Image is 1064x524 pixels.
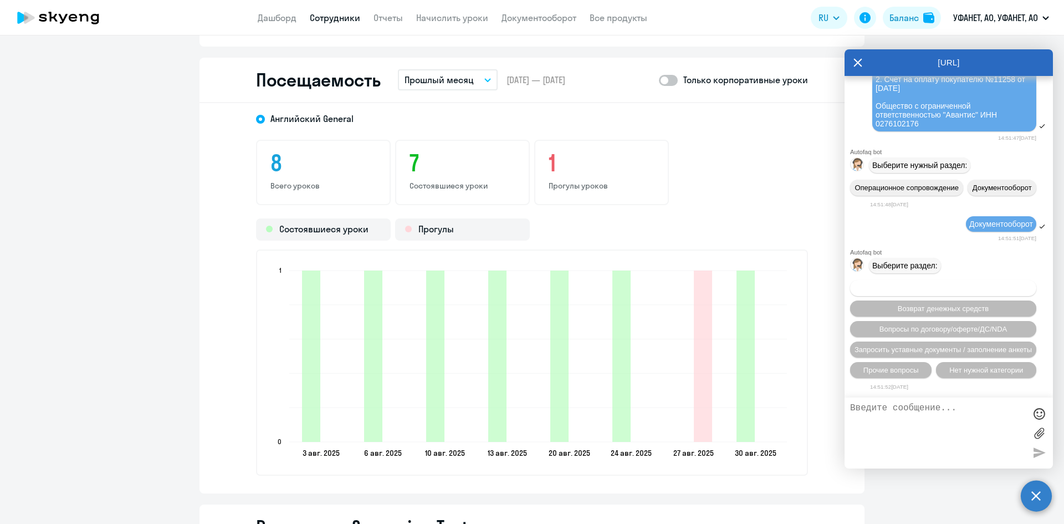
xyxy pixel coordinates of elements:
[395,218,530,241] div: Прогулы
[898,304,989,313] span: Возврат денежных средств
[364,448,402,458] text: 6 авг. 2025
[850,362,932,378] button: Прочие вопросы
[851,258,864,274] img: bot avatar
[502,12,576,23] a: Документооборот
[612,271,631,442] path: 2025-08-23T19:00:00.000Z Состоявшиеся уроки 1
[850,321,1036,337] button: Вопросы по договору/оферте/ДС/NDA
[870,384,908,390] time: 14:51:52[DATE]
[850,301,1036,317] button: Возврат денежных средств
[611,448,652,458] text: 24 авг. 2025
[873,284,1014,292] span: Вопросы по оформлению бух.документов
[969,220,1033,228] span: Документооборот
[549,448,590,458] text: 20 авг. 2025
[850,249,1053,256] div: Autofaq bot
[258,12,296,23] a: Дашборд
[736,271,755,442] path: 2025-08-29T19:00:00.000Z Состоявшиеся уроки 1
[872,261,938,270] span: Выберите раздел:
[405,73,474,87] p: Прошлый месяц
[398,69,498,90] button: Прошлый месяц
[416,12,488,23] a: Начислить уроки
[310,12,360,23] a: Сотрудники
[270,150,376,176] h3: 8
[256,69,380,91] h2: Посещаемость
[953,11,1038,24] p: УФАНЕТ, АО, УФАНЕТ, АО
[850,149,1053,155] div: Autofaq bot
[948,4,1055,31] button: УФАНЕТ, АО, УФАНЕТ, АО
[549,150,654,176] h3: 1
[303,448,340,458] text: 3 авг. 2025
[735,448,776,458] text: 30 авг. 2025
[410,150,515,176] h3: 7
[923,12,934,23] img: balance
[855,184,959,192] span: Операционное сопровождение
[879,325,1007,333] span: Вопросы по договору/оферте/ДС/NDA
[949,366,1023,374] span: Нет нужной категории
[364,271,382,442] path: 2025-08-05T19:00:00.000Z Состоявшиеся уроки 1
[863,366,919,374] span: Прочие вопросы
[851,158,864,174] img: bot avatar
[410,181,515,191] p: Состоявшиеся уроки
[968,180,1036,196] button: Документооборот
[374,12,403,23] a: Отчеты
[694,271,712,442] path: 2025-08-26T19:00:00.000Z Прогулы 1
[590,12,647,23] a: Все продукты
[256,218,391,241] div: Состоявшиеся уроки
[507,74,565,86] span: [DATE] — [DATE]
[850,280,1036,296] button: Вопросы по оформлению бух.документов
[279,266,282,274] text: 1
[270,113,354,125] span: Английский General
[425,448,465,458] text: 10 авг. 2025
[872,161,967,170] span: Выберите нужный раздел:
[426,271,444,442] path: 2025-08-09T19:00:00.000Z Состоявшиеся уроки 1
[936,362,1036,378] button: Нет нужной категории
[819,11,828,24] span: RU
[811,7,847,29] button: RU
[850,180,963,196] button: Операционное сопровождение
[302,271,320,442] path: 2025-08-02T19:00:00.000Z Состоявшиеся уроки 1
[883,7,941,29] button: Балансbalance
[550,271,569,442] path: 2025-08-19T19:00:00.000Z Состоявшиеся уроки 1
[278,437,282,446] text: 0
[855,345,1032,354] span: Запросить уставные документы / заполнение анкеты
[270,181,376,191] p: Всего уроков
[683,73,808,87] p: Только корпоративные уроки
[973,184,1032,192] span: Документооборот
[673,448,714,458] text: 27 авг. 2025
[850,342,1036,358] button: Запросить уставные документы / заполнение анкеты
[889,11,919,24] div: Баланс
[488,448,527,458] text: 13 авг. 2025
[549,181,654,191] p: Прогулы уроков
[488,271,507,442] path: 2025-08-12T19:00:00.000Z Состоявшиеся уроки 1
[1031,425,1047,441] label: Лимит 10 файлов
[998,135,1036,141] time: 14:51:47[DATE]
[870,201,908,207] time: 14:51:48[DATE]
[998,235,1036,241] time: 14:51:51[DATE]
